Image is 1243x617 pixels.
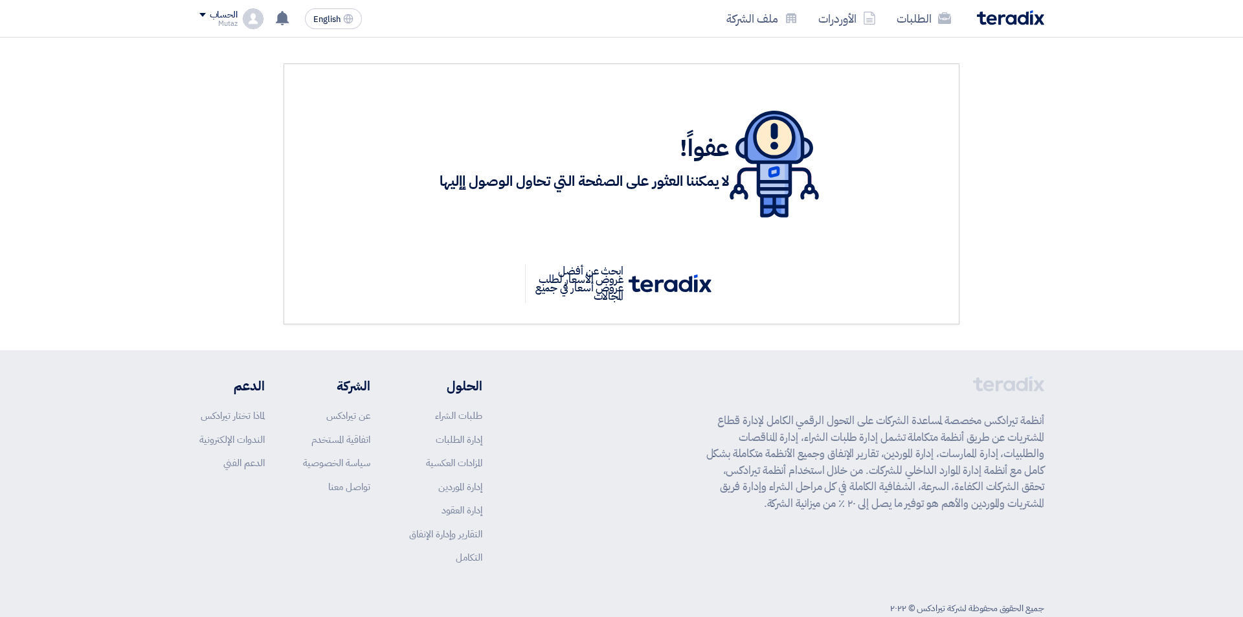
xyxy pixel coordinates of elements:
[440,134,730,163] h1: عفواً!
[199,376,265,396] li: الدعم
[886,3,961,34] a: الطلبات
[808,3,886,34] a: الأوردرات
[438,480,482,494] a: إدارة الموردين
[223,456,265,470] a: الدعم الفني
[303,456,370,470] a: سياسة الخصوصية
[303,376,370,396] li: الشركة
[199,20,238,27] div: Mutaz
[409,376,482,396] li: الحلول
[706,412,1044,511] p: أنظمة تيرادكس مخصصة لمساعدة الشركات على التحول الرقمي الكامل لإدارة قطاع المشتريات عن طريق أنظمة ...
[442,503,482,517] a: إدارة العقود
[409,527,482,541] a: التقارير وإدارة الإنفاق
[328,480,370,494] a: تواصل معنا
[326,409,370,423] a: عن تيرادكس
[313,15,341,24] span: English
[890,601,1044,615] div: جميع الحقوق محفوظة لشركة تيرادكس © ٢٠٢٢
[201,409,265,423] a: لماذا تختار تيرادكس
[525,264,629,303] p: ابحث عن أفضل عروض الأسعار لطلب عروض أسعار في جميع المجالات
[456,550,482,565] a: التكامل
[243,8,263,29] img: profile_test.png
[730,111,819,218] img: 404.svg
[311,432,370,447] a: اتفاقية المستخدم
[629,275,711,293] img: tx_logo.svg
[716,3,808,34] a: ملف الشركة
[440,172,730,192] h3: لا يمكننا العثور على الصفحة التي تحاول الوصول إإليها
[435,409,482,423] a: طلبات الشراء
[199,432,265,447] a: الندوات الإلكترونية
[210,10,238,21] div: الحساب
[305,8,362,29] button: English
[977,10,1044,25] img: Teradix logo
[436,432,482,447] a: إدارة الطلبات
[426,456,482,470] a: المزادات العكسية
